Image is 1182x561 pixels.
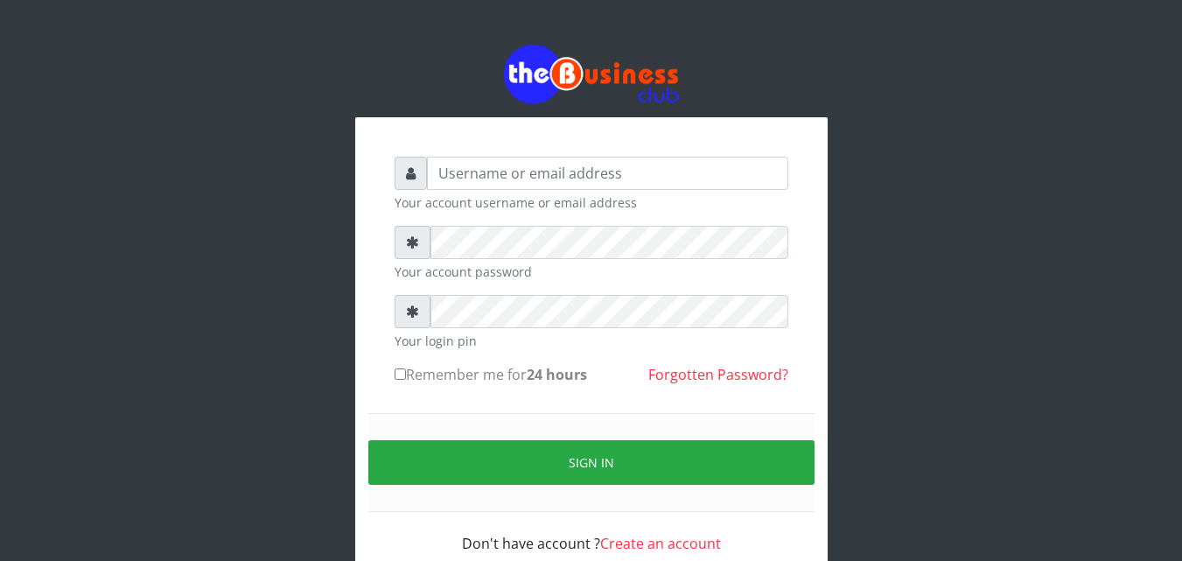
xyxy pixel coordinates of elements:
small: Your account password [395,263,788,281]
div: Don't have account ? [395,512,788,554]
input: Username or email address [427,157,788,190]
small: Your login pin [395,332,788,350]
a: Forgotten Password? [648,365,788,384]
small: Your account username or email address [395,193,788,212]
b: 24 hours [527,365,587,384]
input: Remember me for24 hours [395,368,406,380]
a: Create an account [600,534,721,553]
button: Sign in [368,440,815,485]
label: Remember me for [395,364,587,385]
